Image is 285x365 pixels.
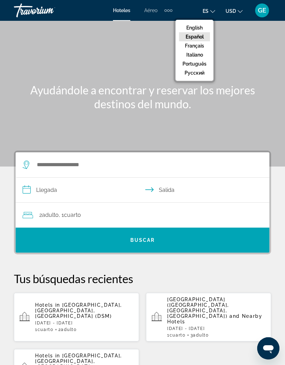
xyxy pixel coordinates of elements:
span: 2 [58,327,77,332]
span: es [203,8,209,14]
button: English [179,23,210,32]
span: USD [226,8,236,14]
button: Français [179,41,210,50]
button: Extra navigation items [164,5,172,16]
span: Cuarto [38,327,54,332]
span: Cuarto [170,333,186,338]
p: [DATE] - [DATE] [35,321,133,325]
span: 2 [39,210,59,220]
button: русский [179,68,210,77]
span: 1 [167,333,186,338]
a: Aéreo [144,8,157,13]
span: and Nearby Hotels [167,313,262,324]
button: User Menu [253,3,271,18]
p: [DATE] - [DATE] [167,326,266,331]
span: Adulto [193,333,209,338]
button: Hotels in [GEOGRAPHIC_DATA], [GEOGRAPHIC_DATA], [GEOGRAPHIC_DATA] (DSM)[DATE] - [DATE]1Cuarto2Adulto [14,292,139,342]
a: Hoteles [113,8,130,13]
span: Adulto [42,212,59,218]
span: Adulto [61,327,76,332]
iframe: Botón para iniciar la ventana de mensajería [257,337,279,359]
span: Buscar [130,237,155,243]
button: Change currency [226,6,243,16]
p: Tus búsquedas recientes [14,272,271,286]
span: [GEOGRAPHIC_DATA] ([GEOGRAPHIC_DATA], [GEOGRAPHIC_DATA], [GEOGRAPHIC_DATA]) [167,297,229,319]
button: Change language [203,6,215,16]
button: Buscar [16,228,269,253]
button: [GEOGRAPHIC_DATA] ([GEOGRAPHIC_DATA], [GEOGRAPHIC_DATA], [GEOGRAPHIC_DATA]) and Nearby Hotels[DAT... [146,292,271,342]
button: Italiano [179,50,210,59]
button: Português [179,59,210,68]
h1: Ayudándole a encontrar y reservar los mejores destinos del mundo. [14,83,271,111]
span: Hotels in [35,353,60,358]
span: Cuarto [64,212,81,218]
span: [GEOGRAPHIC_DATA], [GEOGRAPHIC_DATA], [GEOGRAPHIC_DATA] (DSM) [35,302,122,319]
div: Search widget [16,152,269,253]
span: Hotels in [35,302,60,308]
span: GE [258,7,266,14]
button: Travelers: 2 adults, 0 children [16,203,269,228]
button: Español [179,32,210,41]
span: 3 [190,333,209,338]
a: Travorium [14,1,83,19]
span: , 1 [59,210,81,220]
span: 1 [35,327,54,332]
button: Check in and out dates [16,178,269,203]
